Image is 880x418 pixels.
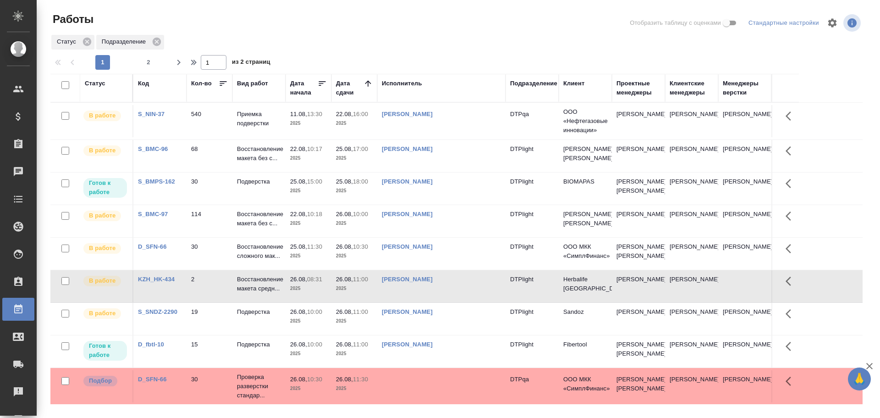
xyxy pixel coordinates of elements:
[82,375,128,387] div: Можно подбирать исполнителей
[290,308,307,315] p: 26.08,
[780,335,802,357] button: Здесь прячутся важные кнопки
[510,79,557,88] div: Подразделение
[616,242,660,261] p: [PERSON_NAME], [PERSON_NAME]
[307,211,322,217] p: 10:18
[290,186,327,195] p: 2025
[336,251,373,261] p: 2025
[723,242,767,251] p: [PERSON_NAME]
[237,242,281,261] p: Восстановление сложного мак...
[290,243,307,250] p: 25.08,
[187,205,232,237] td: 114
[723,79,767,97] div: Менеджеры верстки
[82,145,128,157] div: Исполнитель выполняет работу
[563,275,607,293] p: Herbalife [GEOGRAPHIC_DATA]
[82,210,128,222] div: Исполнитель выполняет работу
[665,205,718,237] td: [PERSON_NAME]
[506,303,559,335] td: DTPlight
[612,140,665,172] td: [PERSON_NAME]
[290,317,327,326] p: 2025
[336,219,373,228] p: 2025
[290,341,307,348] p: 26.08,
[307,276,322,283] p: 08:31
[780,173,802,195] button: Здесь прячутся важные кнопки
[82,242,128,255] div: Исполнитель выполняет работу
[665,173,718,205] td: [PERSON_NAME]
[821,12,843,34] span: Настроить таблицу
[723,307,767,317] p: [PERSON_NAME]
[336,145,353,152] p: 25.08,
[141,58,156,67] span: 2
[237,210,281,228] p: Восстановление макета без с...
[563,79,584,88] div: Клиент
[187,335,232,368] td: 15
[237,79,268,88] div: Вид работ
[563,177,607,186] p: BIOMAPAS
[780,140,802,162] button: Здесь прячутся важные кнопки
[187,105,232,137] td: 540
[670,79,714,97] div: Клиентские менеджеры
[138,145,168,152] a: S_BMC-96
[612,303,665,335] td: [PERSON_NAME]
[89,178,121,197] p: Готов к работе
[723,177,767,186] p: [PERSON_NAME]
[506,105,559,137] td: DTPqa
[665,140,718,172] td: [PERSON_NAME]
[353,178,368,185] p: 18:00
[89,146,115,155] p: В работе
[616,79,660,97] div: Проектные менеджеры
[336,243,353,250] p: 26.08,
[353,243,368,250] p: 10:30
[89,341,121,360] p: Готов к работе
[780,370,802,392] button: Здесь прячутся важные кнопки
[506,335,559,368] td: DTPlight
[138,308,177,315] a: S_SNDZ-2290
[612,270,665,302] td: [PERSON_NAME]
[336,284,373,293] p: 2025
[616,177,660,195] p: [PERSON_NAME], [PERSON_NAME]
[563,375,607,393] p: ООО МКК «СимплФинанс»
[780,303,802,325] button: Здесь прячутся важные кнопки
[563,107,607,135] p: ООО «Нефтегазовые инновации»
[353,308,368,315] p: 11:00
[290,251,327,261] p: 2025
[843,14,863,32] span: Посмотреть информацию
[780,238,802,260] button: Здесь прячутся важные кнопки
[290,349,327,358] p: 2025
[138,178,175,185] a: S_BMPS-162
[336,111,353,117] p: 22.08,
[82,340,128,362] div: Исполнитель может приступить к работе
[336,211,353,217] p: 26.08,
[237,373,281,400] p: Проверка разверстки стандар...
[290,111,307,117] p: 11.08,
[138,211,168,217] a: S_BMC-97
[141,55,156,70] button: 2
[848,368,871,390] button: 🙏
[50,12,93,27] span: Работы
[290,384,327,393] p: 2025
[237,177,281,186] p: Подверстка
[563,210,607,228] p: [PERSON_NAME] [PERSON_NAME]
[82,110,128,122] div: Исполнитель выполняет работу
[563,145,607,163] p: [PERSON_NAME] [PERSON_NAME]
[89,276,115,285] p: В работе
[382,276,433,283] a: [PERSON_NAME]
[307,341,322,348] p: 10:00
[187,238,232,270] td: 30
[336,119,373,128] p: 2025
[336,384,373,393] p: 2025
[82,307,128,320] div: Исполнитель выполняет работу
[616,375,660,393] p: [PERSON_NAME], [PERSON_NAME]
[723,145,767,154] p: [PERSON_NAME]
[89,376,112,385] p: Подбор
[506,370,559,402] td: DTPqa
[353,376,368,383] p: 11:30
[237,110,281,128] p: Приемка подверстки
[612,205,665,237] td: [PERSON_NAME]
[138,243,167,250] a: D_SFN-66
[336,186,373,195] p: 2025
[290,219,327,228] p: 2025
[506,238,559,270] td: DTPlight
[382,111,433,117] a: [PERSON_NAME]
[382,243,433,250] a: [PERSON_NAME]
[290,119,327,128] p: 2025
